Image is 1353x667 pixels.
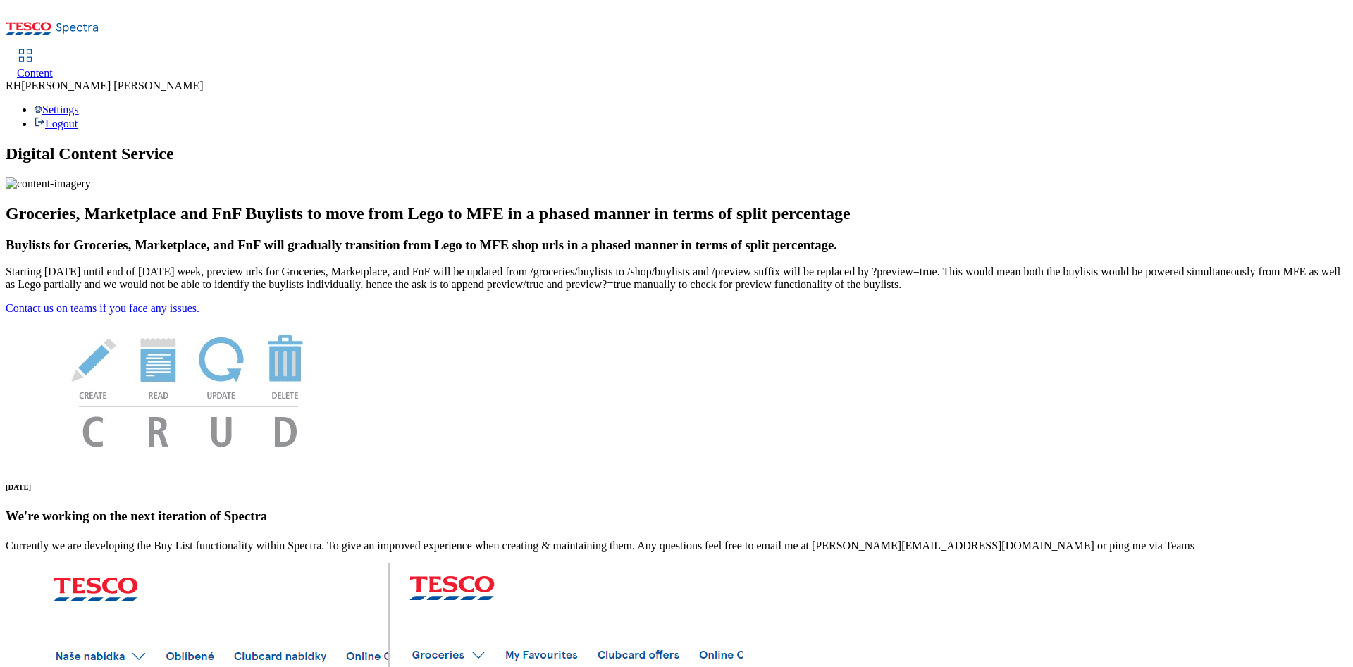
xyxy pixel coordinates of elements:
[6,80,21,92] span: RH
[21,80,203,92] span: [PERSON_NAME] [PERSON_NAME]
[34,104,79,116] a: Settings
[6,266,1347,291] p: Starting [DATE] until end of [DATE] week, preview urls for Groceries, Marketplace, and FnF will b...
[6,315,372,462] img: News Image
[6,177,91,190] img: content-imagery
[6,509,1347,524] h3: We're working on the next iteration of Spectra
[6,144,1347,163] h1: Digital Content Service
[34,118,78,130] a: Logout
[6,540,1347,552] p: Currently we are developing the Buy List functionality within Spectra. To give an improved experi...
[6,237,1347,253] h3: Buylists for Groceries, Marketplace, and FnF will gradually transition from Lego to MFE shop urls...
[6,204,1347,223] h2: Groceries, Marketplace and FnF Buylists to move from Lego to MFE in a phased manner in terms of s...
[6,302,199,314] a: Contact us on teams if you face any issues.
[17,50,53,80] a: Content
[17,67,53,79] span: Content
[6,482,1347,491] h6: [DATE]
